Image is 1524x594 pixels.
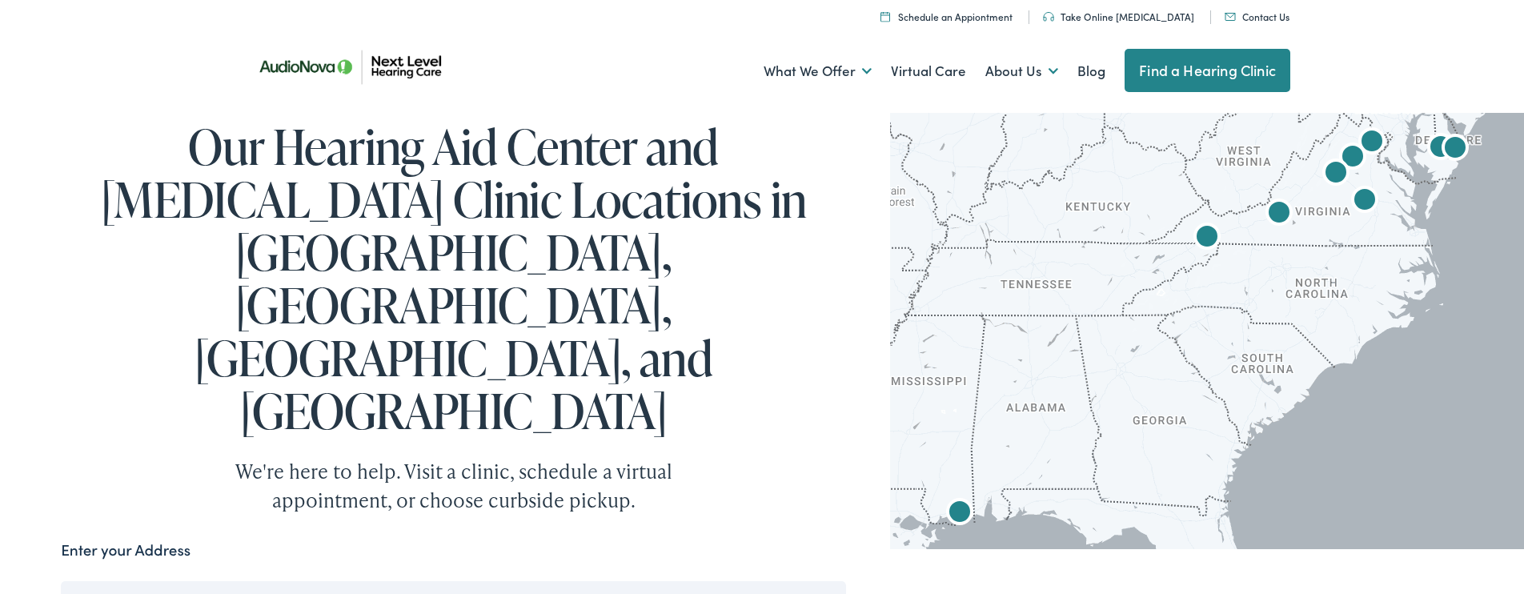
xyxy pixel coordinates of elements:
div: AudioNova [1339,176,1390,227]
div: AudioNova [1327,133,1378,184]
div: AudioNova [1181,213,1233,264]
div: AudioNova [1430,124,1481,175]
img: An icon representing mail communication is presented in a unique teal color. [1225,13,1236,21]
a: What We Offer [764,42,872,101]
a: Schedule an Appiontment [880,10,1013,23]
a: Contact Us [1225,10,1289,23]
a: About Us [985,42,1058,101]
h1: Our Hearing Aid Center and [MEDICAL_DATA] Clinic Locations in [GEOGRAPHIC_DATA], [GEOGRAPHIC_DATA... [61,120,846,437]
div: AudioNova [1310,149,1362,200]
div: AudioNova [1346,118,1398,169]
a: Take Online [MEDICAL_DATA] [1043,10,1194,23]
div: We're here to help. Visit a clinic, schedule a virtual appointment, or choose curbside pickup. [198,457,710,515]
div: AudioNova [1415,123,1466,175]
div: AudioNova [934,488,985,540]
a: Blog [1077,42,1105,101]
img: An icon symbolizing headphones, colored in teal, suggests audio-related services or features. [1043,12,1054,22]
a: Find a Hearing Clinic [1125,49,1290,92]
img: Calendar icon representing the ability to schedule a hearing test or hearing aid appointment at N... [880,11,890,22]
div: Next Level Hearing Care by AudioNova [1253,189,1305,240]
a: Virtual Care [891,42,966,101]
label: Enter your Address [61,539,190,562]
